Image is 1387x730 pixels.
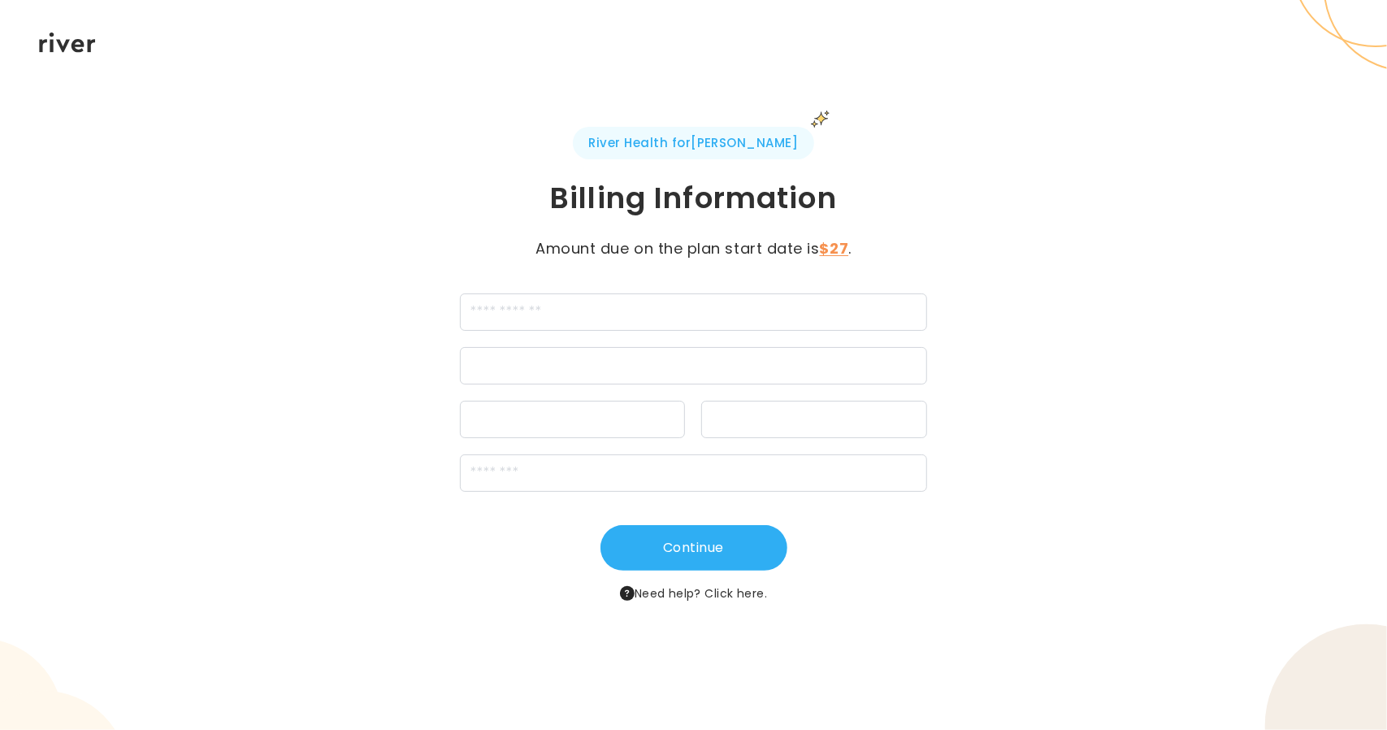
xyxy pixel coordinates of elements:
[620,584,767,603] span: Need help?
[600,525,787,571] button: Continue
[573,127,815,159] span: River Health for [PERSON_NAME]
[705,584,768,603] button: Click here.
[470,359,917,375] iframe: Secure card number input frame
[360,179,1028,218] h1: Billing Information
[712,413,917,428] iframe: Secure CVC input frame
[460,454,927,492] input: zipCode
[511,237,877,260] p: Amount due on the plan start date is .
[820,238,849,259] strong: $27
[460,293,927,331] input: cardName
[470,413,675,428] iframe: Secure expiration date input frame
